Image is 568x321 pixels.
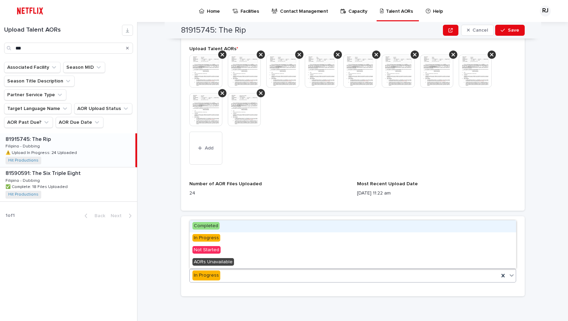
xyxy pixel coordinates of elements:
span: Cancel [472,28,488,33]
span: Most Recent Upload Date [357,181,418,186]
span: Save [508,28,519,33]
a: Hit Productions [8,158,38,163]
button: Back [79,213,108,219]
span: Upload Talent AORs [189,46,238,51]
p: Filipino - Dubbing [5,143,41,149]
h1: Upload Talent AORs [4,26,122,34]
button: Cancel [461,25,494,36]
p: ⚠️ Upload In Progress: 24 Uploaded [5,149,78,155]
button: AOR Upload Status [74,103,132,114]
button: Save [495,25,524,36]
p: [DATE] 11:22 am [357,190,516,197]
span: In Progress [192,234,220,242]
div: Completed [190,220,516,232]
div: In Progress [190,232,516,244]
span: Add [205,146,213,151]
span: Back [90,213,105,218]
h2: 81915745: The Rip [181,25,246,35]
button: Season MID [63,62,105,73]
span: Not Started [192,246,221,254]
div: In Progress [192,270,220,280]
span: Next [111,213,126,218]
img: ifQbXi3ZQGMSEF7WDB7W [14,4,46,18]
p: 24 [189,190,349,197]
button: Associated Facility [4,62,60,73]
div: Not Started [190,244,516,256]
span: AORs Unavailable [192,258,234,266]
input: Search [4,43,133,54]
p: Filipino - Dubbing [5,177,41,183]
button: AOR Past Due? [4,117,53,128]
p: ✅ Complete: 18 Files Uploaded [5,183,69,189]
div: AORs Unavailable [190,256,516,268]
button: Target Language Name [4,103,71,114]
span: Completed [192,222,220,230]
p: 81590591: The Six Triple Eight [5,169,82,177]
button: Next [108,213,137,219]
p: 81915745: The Rip [5,135,52,143]
button: Add [189,132,222,165]
span: Number of AOR Files Uploaded [189,181,262,186]
button: AOR Due Date [56,117,103,128]
button: Partner Service Type [4,89,66,100]
button: Season Title Description [4,76,75,87]
div: RJ [540,5,551,16]
a: Hit Productions [8,192,38,197]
